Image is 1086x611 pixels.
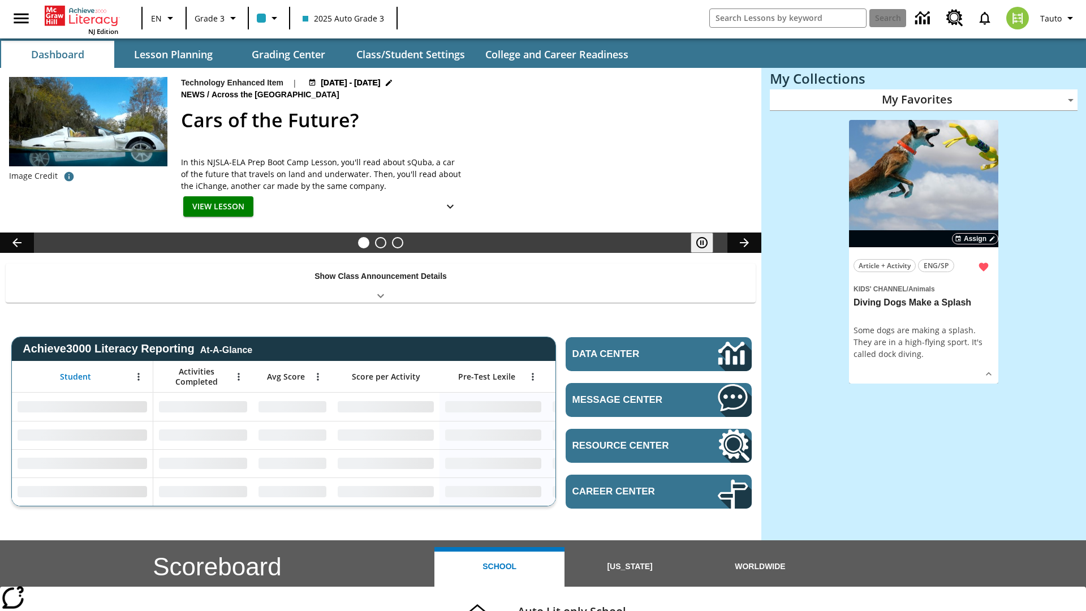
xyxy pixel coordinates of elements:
[181,89,207,101] span: News
[547,393,654,421] div: No Data,
[230,368,247,385] button: Open Menu
[45,5,118,27] a: Home
[60,372,91,382] span: Student
[207,90,209,99] span: /
[200,343,252,355] div: At-A-Glance
[854,259,916,272] button: Article + Activity
[524,368,541,385] button: Open Menu
[439,196,462,217] button: Show Details
[859,260,911,272] span: Article + Activity
[566,337,752,371] a: Data Center
[5,2,38,35] button: Open side menu
[907,285,908,293] span: /
[908,3,940,34] a: Data Center
[564,547,695,587] button: [US_STATE]
[153,393,253,421] div: No Data,
[153,477,253,506] div: No Data,
[434,547,564,587] button: School
[572,440,684,451] span: Resource Center
[253,477,332,506] div: No Data,
[572,348,679,360] span: Data Center
[854,285,907,293] span: Kids' Channel
[146,8,182,28] button: Language: EN, Select a language
[130,368,147,385] button: Open Menu
[1036,8,1081,28] button: Profile/Settings
[854,297,994,309] h3: Diving Dogs Make a Splash
[392,237,403,248] button: Slide 3 Career Lesson
[727,233,761,253] button: Lesson carousel, Next
[566,475,752,509] a: Career Center
[253,449,332,477] div: No Data,
[547,449,654,477] div: No Data,
[23,342,252,355] span: Achieve3000 Literacy Reporting
[854,324,994,360] div: Some dogs are making a splash. They are in a high-flying sport. It's called dock diving.
[547,421,654,449] div: No Data,
[980,365,997,382] button: Show Details
[572,486,684,497] span: Career Center
[964,234,986,244] span: Assign
[691,233,725,253] div: Pause
[375,237,386,248] button: Slide 2 Pre-release lesson
[6,264,756,303] div: Show Class Announcement Details
[918,259,954,272] button: ENG/SP
[321,77,380,89] span: [DATE] - [DATE]
[153,449,253,477] div: No Data,
[952,233,998,244] button: Assign Choose Dates
[253,393,332,421] div: No Data,
[181,77,283,89] p: Technology Enhanced Item
[458,372,515,382] span: Pre-Test Lexile
[314,270,447,282] p: Show Class Announcement Details
[924,260,949,272] span: ENG/SP
[88,27,118,36] span: NJ Edition
[908,285,935,293] span: Animals
[190,8,244,28] button: Grade: Grade 3, Select a grade
[970,3,999,33] a: Notifications
[1006,7,1029,29] img: avatar image
[303,12,384,24] span: 2025 Auto Grade 3
[252,8,286,28] button: Class color is light blue. Change class color
[45,3,118,36] div: Home
[159,367,234,387] span: Activities Completed
[253,421,332,449] div: No Data,
[691,233,713,253] button: Pause
[1040,12,1062,24] span: Tauto
[547,477,654,506] div: No Data,
[347,41,474,68] button: Class/Student Settings
[940,3,970,33] a: Resource Center, Will open in new tab
[232,41,345,68] button: Grading Center
[181,156,464,192] div: In this NJSLA-ELA Prep Boot Camp Lesson, you'll read about sQuba, a car of the future that travel...
[476,41,637,68] button: College and Career Readiness
[181,106,748,135] h2: Cars of the Future?
[58,166,80,187] button: Photo credit: AP
[566,429,752,463] a: Resource Center, Will open in new tab
[770,71,1078,87] h3: My Collections
[849,120,998,384] div: lesson details
[267,372,305,382] span: Avg Score
[195,12,225,24] span: Grade 3
[309,368,326,385] button: Open Menu
[292,77,297,89] span: |
[9,170,58,182] p: Image Credit
[770,89,1078,111] div: My Favorites
[973,257,994,277] button: Remove from Favorites
[153,421,253,449] div: No Data,
[9,77,167,184] img: High-tech automobile treading water.
[572,394,684,406] span: Message Center
[151,12,162,24] span: EN
[695,547,825,587] button: Worldwide
[352,372,420,382] span: Score per Activity
[1,41,114,68] button: Dashboard
[358,237,369,248] button: Slide 1 Cars of the Future?
[854,282,994,295] span: Topic: Kids' Channel/Animals
[306,77,395,89] button: Jul 01 - Aug 01 Choose Dates
[566,383,752,417] a: Message Center
[212,89,342,101] span: Across the [GEOGRAPHIC_DATA]
[710,9,866,27] input: search field
[999,3,1036,33] button: Select a new avatar
[117,41,230,68] button: Lesson Planning
[183,196,253,217] button: View Lesson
